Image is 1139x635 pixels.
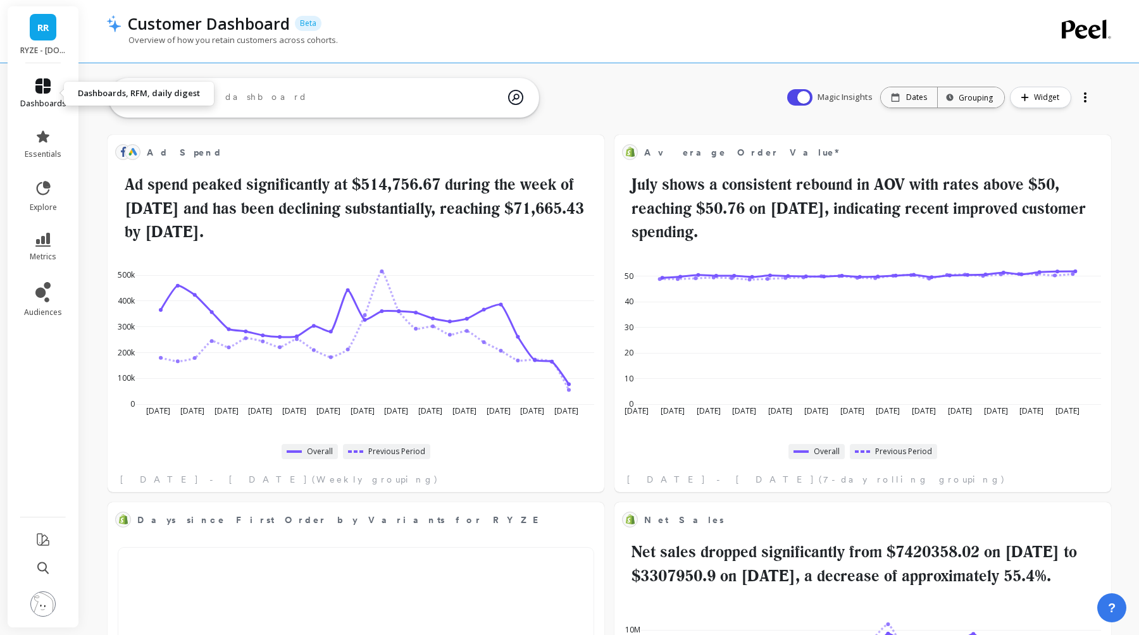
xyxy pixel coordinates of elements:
span: Average Order Value* [644,144,1063,161]
button: Widget [1010,87,1071,108]
p: Dates [906,92,927,102]
span: RR [37,20,49,35]
span: Previous Period [368,447,425,457]
span: Net Sales [644,511,1063,529]
span: explore [30,202,57,213]
img: profile picture [30,591,56,617]
button: ? [1097,593,1126,622]
span: Net Sales [644,514,724,527]
span: Days since First Order by Variants for RYZE Bundle (National Coffee Day Special) [137,511,556,529]
span: Average Order Value* [644,146,844,159]
p: Customer Dashboard [128,13,290,34]
span: Ad Spend [147,144,556,161]
span: Overall [307,447,333,457]
img: header icon [106,15,121,32]
p: Overview of how you retain customers across cohorts. [106,34,338,46]
h2: Ad spend peaked significantly at $514,756.67 during the week of [DATE] and has been declining sub... [115,173,597,244]
span: Days since First Order by Variants for RYZE Bundle (National Coffee Day Special) [137,514,893,527]
span: [DATE] - [DATE] [627,473,815,486]
span: (7-day rolling grouping) [819,473,1005,486]
h2: Net sales dropped significantly from $7420358.02 on [DATE] to $3307950.9 on [DATE], a decrease of... [622,540,1104,588]
span: ? [1108,599,1116,617]
span: essentials [25,149,61,159]
span: Widget [1034,91,1063,104]
span: [DATE] - [DATE] [120,473,308,486]
span: (Weekly grouping) [312,473,439,486]
span: Overall [814,447,840,457]
span: Previous Period [875,447,932,457]
span: dashboards [20,99,66,109]
span: audiences [24,307,62,317]
span: Magic Insights [818,91,875,104]
span: metrics [30,252,56,262]
p: Beta [295,16,321,31]
span: Ad Spend [147,146,223,159]
p: RYZE - ryzeup.myshopify.com [20,46,66,56]
h2: July shows a consistent rebound in AOV with rates above $50, reaching $50.76 on [DATE], indicatin... [622,173,1104,244]
div: Grouping [949,92,993,104]
img: magic search icon [508,80,523,114]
